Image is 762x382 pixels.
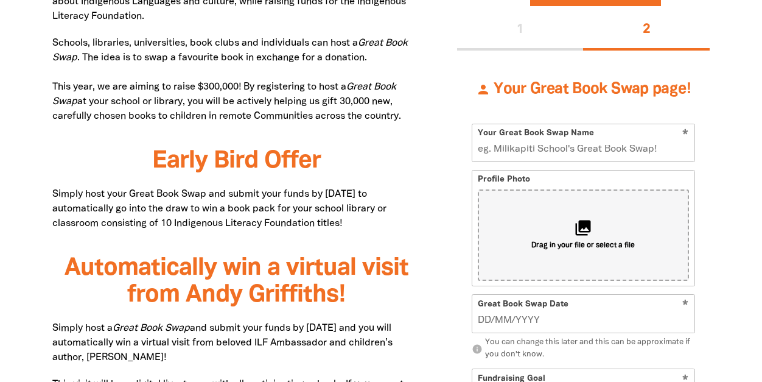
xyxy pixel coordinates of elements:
[682,300,688,312] i: Required
[52,187,421,231] p: Simply host your Great Book Swap and submit your funds by [DATE] to automatically go into the dra...
[152,150,321,172] span: Early Bird Offer
[472,124,694,161] input: eg. Milikapiti School's Great Book Swap!
[472,338,695,361] p: You can change this later and this can be approximate if you don't know.
[52,39,408,62] em: Great Book Swap
[65,257,408,306] span: Automatically win a virtual visit from Andy Griffiths!
[52,321,421,365] p: Simply host a and submit your funds by [DATE] and you will automatically win a virtual visit from...
[531,241,635,252] span: Drag in your file or select a file
[113,324,190,333] em: Great Book Swap
[52,83,396,106] em: Great Book Swap
[457,12,584,51] button: Stage 1
[583,12,710,51] button: Stage 2
[472,344,483,355] i: info
[472,65,695,114] h3: Your Great Book Swap page!
[478,314,690,327] input: Great Book Swap Date DD/MM/YYYY
[52,36,421,124] p: Schools, libraries, universities, book clubs and individuals can host a . The idea is to swap a f...
[476,82,491,97] i: person
[574,219,592,238] i: collections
